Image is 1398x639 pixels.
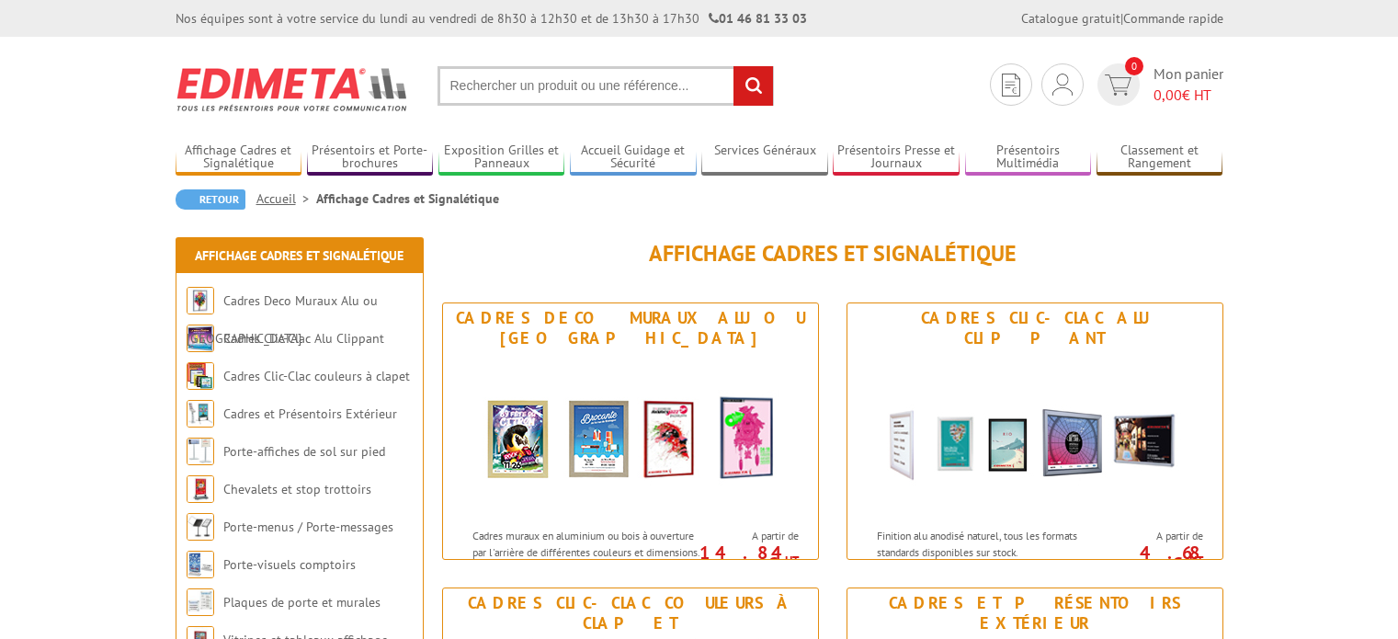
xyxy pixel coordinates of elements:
img: Cadres et Présentoirs Extérieur [187,400,214,428]
p: 4.68 € [1100,547,1203,569]
div: | [1021,9,1223,28]
span: A partir de [705,529,799,543]
img: Plaques de porte et murales [187,588,214,616]
img: Edimeta [176,55,410,123]
img: Cadres Deco Muraux Alu ou Bois [187,287,214,314]
sup: HT [1189,553,1203,568]
a: Affichage Cadres et Signalétique [195,247,403,264]
a: Chevalets et stop trottoirs [223,481,371,497]
img: Cadres Clic-Clac couleurs à clapet [187,362,214,390]
img: Porte-visuels comptoirs [187,551,214,578]
a: Accueil Guidage et Sécurité [570,143,697,173]
span: A partir de [1109,529,1203,543]
a: Cadres et Présentoirs Extérieur [223,405,397,422]
a: Accueil [256,190,316,207]
li: Affichage Cadres et Signalétique [316,189,499,208]
a: Commande rapide [1123,10,1223,27]
p: Cadres muraux en aluminium ou bois à ouverture par l'arrière de différentes couleurs et dimension... [472,528,700,591]
h1: Affichage Cadres et Signalétique [442,242,1223,266]
img: Cadres Deco Muraux Alu ou Bois [460,353,801,519]
a: Présentoirs et Porte-brochures [307,143,434,173]
a: Retour [176,189,245,210]
a: Porte-visuels comptoirs [223,556,356,573]
div: Nos équipes sont à votre service du lundi au vendredi de 8h30 à 12h30 et de 13h30 à 17h30 [176,9,807,28]
a: Cadres Clic-Clac couleurs à clapet [223,368,410,384]
a: Porte-affiches de sol sur pied [223,443,385,460]
div: Cadres et Présentoirs Extérieur [852,593,1218,633]
a: Présentoirs Multimédia [965,143,1092,173]
a: Services Généraux [701,143,828,173]
a: Affichage Cadres et Signalétique [176,143,302,173]
strong: 01 46 81 33 03 [709,10,807,27]
a: devis rapide 0 Mon panier 0,00€ HT [1093,63,1223,106]
a: Cadres Deco Muraux Alu ou [GEOGRAPHIC_DATA] Cadres Deco Muraux Alu ou Bois Cadres muraux en alumi... [442,302,819,560]
img: devis rapide [1002,74,1020,97]
a: Cadres Clic-Clac Alu Clippant [223,330,384,347]
a: Porte-menus / Porte-messages [223,519,393,535]
a: Catalogue gratuit [1021,10,1120,27]
img: Porte-affiches de sol sur pied [187,438,214,465]
a: Exposition Grilles et Panneaux [438,143,565,173]
span: Mon panier [1154,63,1223,106]
input: Rechercher un produit ou une référence... [438,66,774,106]
div: Cadres Clic-Clac Alu Clippant [852,308,1218,348]
img: Cadres Clic-Clac Alu Clippant [865,353,1205,519]
img: Chevalets et stop trottoirs [187,475,214,503]
a: Cadres Clic-Clac Alu Clippant Cadres Clic-Clac Alu Clippant Finition alu anodisé naturel, tous le... [847,302,1223,560]
img: devis rapide [1105,74,1131,96]
p: Finition alu anodisé naturel, tous les formats standards disponibles sur stock. [877,528,1105,559]
a: Cadres Deco Muraux Alu ou [GEOGRAPHIC_DATA] [187,292,378,347]
sup: HT [785,553,799,568]
div: Cadres Deco Muraux Alu ou [GEOGRAPHIC_DATA] [448,308,813,348]
span: 0,00 [1154,86,1182,104]
span: 0 [1125,57,1143,75]
a: Classement et Rangement [1097,143,1223,173]
img: Porte-menus / Porte-messages [187,513,214,541]
input: rechercher [733,66,773,106]
img: devis rapide [1052,74,1073,96]
div: Cadres Clic-Clac couleurs à clapet [448,593,813,633]
span: € HT [1154,85,1223,106]
p: 14.84 € [696,547,799,569]
a: Plaques de porte et murales [223,594,381,610]
a: Présentoirs Presse et Journaux [833,143,960,173]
